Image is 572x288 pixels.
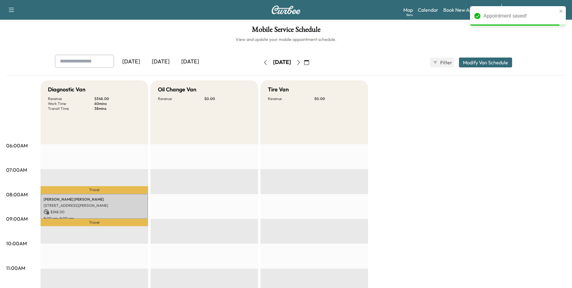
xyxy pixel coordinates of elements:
[41,219,148,226] p: Travel
[273,58,291,66] div: [DATE]
[48,106,94,111] p: Transit Time
[44,209,145,215] p: $ 348.00
[314,96,361,101] p: $ 0.00
[430,58,454,67] button: Filter
[116,55,146,69] div: [DATE]
[403,6,413,14] a: MapBeta
[418,6,438,14] a: Calendar
[6,191,28,198] p: 08:00AM
[6,240,27,247] p: 10:00AM
[6,166,27,174] p: 07:00AM
[48,96,94,101] p: Revenue
[94,106,141,111] p: 38 mins
[6,142,28,149] p: 06:00AM
[6,215,28,222] p: 09:00AM
[48,85,85,94] h5: Diagnostic Van
[44,203,145,208] p: [STREET_ADDRESS][PERSON_NAME]
[6,26,566,36] h1: Mobile Service Schedule
[406,13,413,17] div: Beta
[440,59,451,66] span: Filter
[484,12,557,20] div: Appointment saved!
[6,36,566,42] h6: View and update your mobile appointment schedule.
[459,58,512,67] button: Modify Van Schedule
[6,264,25,272] p: 11:00AM
[268,85,289,94] h5: Tire Van
[44,197,145,202] p: [PERSON_NAME] [PERSON_NAME]
[158,96,204,101] p: Revenue
[94,96,141,101] p: $ 348.00
[44,216,145,221] p: 8:00 am - 9:00 am
[41,186,148,194] p: Travel
[48,101,94,106] p: Work Time
[158,85,196,94] h5: Oil Change Van
[443,6,495,14] a: Book New Appointment
[94,101,141,106] p: 60 mins
[175,55,205,69] div: [DATE]
[268,96,314,101] p: Revenue
[146,55,175,69] div: [DATE]
[271,6,301,14] img: Curbee Logo
[204,96,251,101] p: $ 0.00
[559,9,563,14] button: close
